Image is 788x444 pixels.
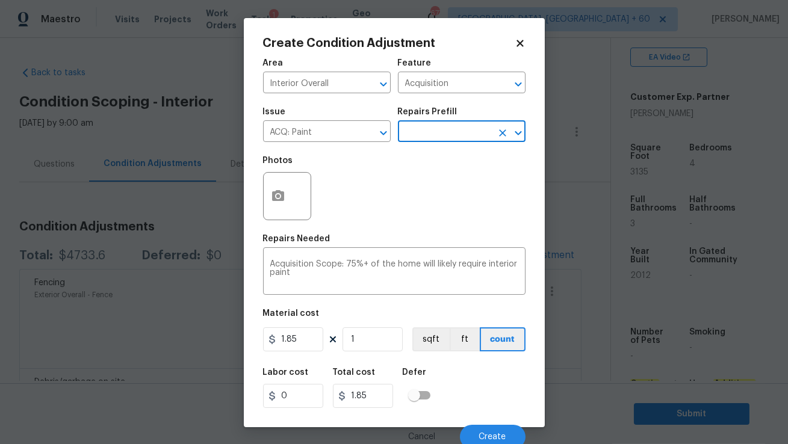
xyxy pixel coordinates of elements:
span: Create [479,433,506,442]
button: Open [375,76,392,93]
h5: Material cost [263,309,320,318]
h5: Labor cost [263,368,309,377]
h2: Create Condition Adjustment [263,37,515,49]
h5: Photos [263,156,293,165]
button: Open [510,76,527,93]
button: Clear [494,125,511,141]
h5: Area [263,59,284,67]
h5: Repairs Needed [263,235,330,243]
span: Cancel [409,433,436,442]
h5: Defer [403,368,427,377]
button: ft [450,327,480,351]
h5: Total cost [333,368,376,377]
h5: Feature [398,59,432,67]
button: Open [375,125,392,141]
button: sqft [412,327,450,351]
button: count [480,327,526,351]
h5: Issue [263,108,286,116]
textarea: Acquisition Scope: 75%+ of the home will likely require interior paint [270,260,518,285]
h5: Repairs Prefill [398,108,458,116]
button: Open [510,125,527,141]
